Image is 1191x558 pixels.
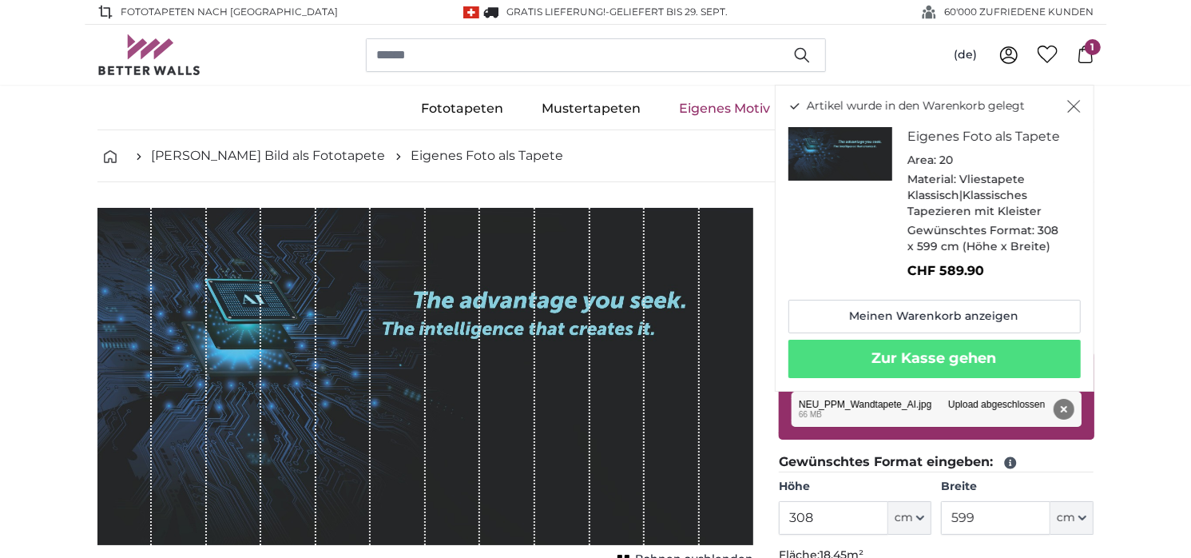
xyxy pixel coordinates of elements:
a: Eigenes Foto als Tapete [411,146,564,165]
button: (de) [941,41,990,70]
a: [PERSON_NAME] Bild als Fototapete [152,146,386,165]
span: Material: [908,172,957,186]
a: Meinen Warenkorb anzeigen [788,300,1081,333]
a: Mustertapeten [522,88,660,130]
a: Eigenes Motiv [660,88,789,130]
button: cm [888,501,931,535]
span: 20 [940,153,954,167]
span: 60'000 ZUFRIEDENE KUNDEN [945,5,1094,19]
button: Zur Kasse gehen [788,340,1081,378]
legend: Gewünschtes Format eingeben: [779,452,1094,472]
span: Gewünschtes Format: [908,223,1035,237]
label: Breite [941,479,1094,495]
nav: breadcrumbs [97,130,1094,182]
img: Betterwalls [97,34,201,75]
span: - [606,6,728,18]
div: Artikel wurde in den Warenkorb gelegt [775,85,1094,392]
span: 308 x 599 cm (Höhe x Breite) [908,223,1059,253]
span: cm [895,510,913,526]
span: GRATIS Lieferung! [507,6,606,18]
a: Fototapeten [402,88,522,130]
span: Area: [908,153,937,167]
span: Artikel wurde in den Warenkorb gelegt [808,98,1026,114]
span: Geliefert bis 29. Sept. [610,6,728,18]
span: 1 [1085,39,1101,55]
p: CHF 589.90 [908,261,1068,281]
span: cm [1057,510,1075,526]
label: Höhe [779,479,931,495]
img: Schweiz [463,6,479,18]
span: Fototapeten nach [GEOGRAPHIC_DATA] [121,5,339,19]
h3: Eigenes Foto als Tapete [908,127,1068,146]
button: Schließen [1067,98,1081,114]
span: Vliestapete Klassisch|Klassisches Tapezieren mit Kleister [908,172,1042,218]
img: personalised-photo [788,127,892,181]
button: cm [1050,501,1094,535]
